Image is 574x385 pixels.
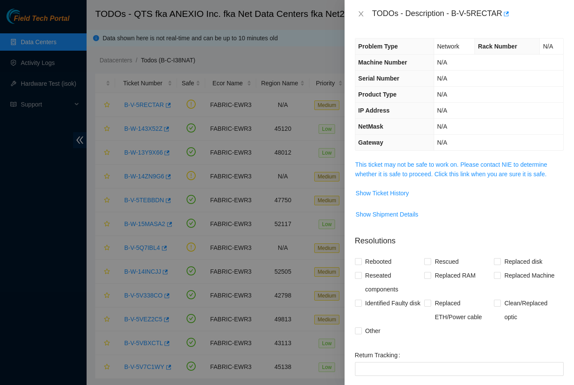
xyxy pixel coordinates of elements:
span: Other [362,324,384,338]
span: N/A [437,139,447,146]
label: Return Tracking [355,348,404,362]
span: N/A [437,107,447,114]
span: Rescued [431,255,462,269]
span: N/A [437,75,447,82]
span: Show Ticket History [356,188,409,198]
span: N/A [437,91,447,98]
button: Close [355,10,367,18]
span: Replaced Machine [501,269,558,282]
div: TODOs - Description - B-V-5RECTAR [372,7,564,21]
span: IP Address [358,107,390,114]
span: Rack Number [478,43,517,50]
span: Machine Number [358,59,407,66]
span: Replaced disk [501,255,546,269]
a: This ticket may not be safe to work on. Please contact NIE to determine whether it is safe to pro... [355,161,548,178]
span: Gateway [358,139,384,146]
span: Identified Faulty disk [362,296,424,310]
span: N/A [437,59,447,66]
p: Resolutions [355,228,564,247]
span: Clean/Replaced optic [501,296,564,324]
button: Show Shipment Details [355,207,419,221]
span: Product Type [358,91,397,98]
span: Replaced RAM [431,269,479,282]
span: Problem Type [358,43,398,50]
span: close [358,10,364,17]
input: Return Tracking [355,362,564,376]
span: Reseated components [362,269,425,296]
span: N/A [543,43,553,50]
span: Replaced ETH/Power cable [431,296,494,324]
span: Network [437,43,459,50]
span: Rebooted [362,255,395,269]
span: Show Shipment Details [356,210,419,219]
button: Show Ticket History [355,186,410,200]
span: Serial Number [358,75,400,82]
span: N/A [437,123,447,130]
span: NetMask [358,123,384,130]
